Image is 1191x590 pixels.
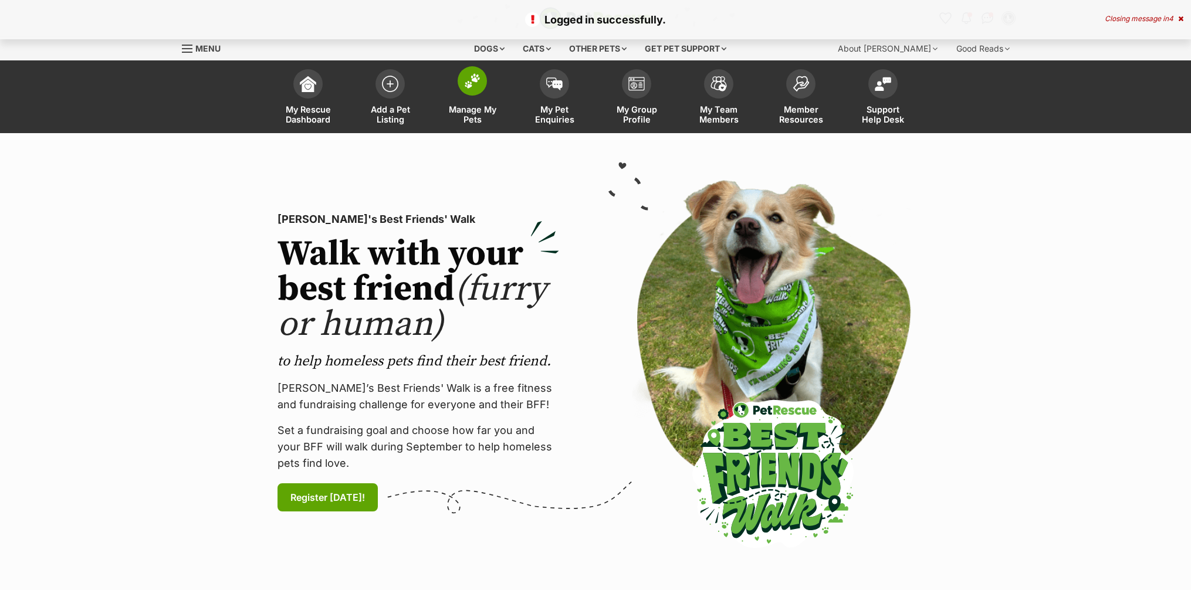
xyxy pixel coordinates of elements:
span: Manage My Pets [446,104,499,124]
div: About [PERSON_NAME] [830,37,946,60]
div: Other pets [561,37,635,60]
div: Dogs [466,37,513,60]
img: member-resources-icon-8e73f808a243e03378d46382f2149f9095a855e16c252ad45f914b54edf8863c.svg [793,76,809,91]
h2: Walk with your best friend [278,237,559,343]
a: My Team Members [678,63,760,133]
img: add-pet-listing-icon-0afa8454b4691262ce3f59096e99ab1cd57d4a30225e0717b998d2c9b9846f56.svg [382,76,398,92]
p: [PERSON_NAME]'s Best Friends' Walk [278,211,559,228]
div: Good Reads [948,37,1018,60]
span: Member Resources [774,104,827,124]
p: to help homeless pets find their best friend. [278,352,559,371]
img: manage-my-pets-icon-02211641906a0b7f246fdf0571729dbe1e7629f14944591b6c1af311fb30b64b.svg [464,73,481,89]
span: Add a Pet Listing [364,104,417,124]
a: Add a Pet Listing [349,63,431,133]
span: My Group Profile [610,104,663,124]
img: help-desk-icon-fdf02630f3aa405de69fd3d07c3f3aa587a6932b1a1747fa1d2bba05be0121f9.svg [875,77,891,91]
a: My Pet Enquiries [513,63,595,133]
span: My Pet Enquiries [528,104,581,124]
img: group-profile-icon-3fa3cf56718a62981997c0bc7e787c4b2cf8bcc04b72c1350f741eb67cf2f40e.svg [628,77,645,91]
p: Set a fundraising goal and choose how far you and your BFF will walk during September to help hom... [278,422,559,472]
div: Cats [515,37,559,60]
a: Register [DATE]! [278,483,378,511]
p: [PERSON_NAME]’s Best Friends' Walk is a free fitness and fundraising challenge for everyone and t... [278,380,559,413]
span: Support Help Desk [857,104,909,124]
div: Get pet support [637,37,735,60]
a: Member Resources [760,63,842,133]
span: My Team Members [692,104,745,124]
a: Manage My Pets [431,63,513,133]
a: My Group Profile [595,63,678,133]
span: (furry or human) [278,267,547,347]
span: Menu [195,43,221,53]
span: My Rescue Dashboard [282,104,334,124]
span: Register [DATE]! [290,490,365,504]
img: pet-enquiries-icon-7e3ad2cf08bfb03b45e93fb7055b45f3efa6380592205ae92323e6603595dc1f.svg [546,77,563,90]
a: Support Help Desk [842,63,924,133]
a: My Rescue Dashboard [267,63,349,133]
img: dashboard-icon-eb2f2d2d3e046f16d808141f083e7271f6b2e854fb5c12c21221c1fb7104beca.svg [300,76,316,92]
img: team-members-icon-5396bd8760b3fe7c0b43da4ab00e1e3bb1a5d9ba89233759b79545d2d3fc5d0d.svg [710,76,727,91]
a: Menu [182,37,229,58]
